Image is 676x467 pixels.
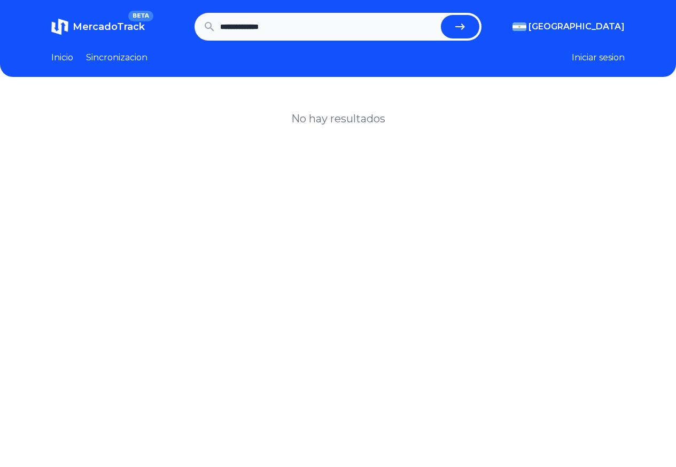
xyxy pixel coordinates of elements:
[51,18,68,35] img: MercadoTrack
[512,20,625,33] button: [GEOGRAPHIC_DATA]
[529,20,625,33] span: [GEOGRAPHIC_DATA]
[128,11,153,21] span: BETA
[51,18,145,35] a: MercadoTrackBETA
[73,21,145,33] span: MercadoTrack
[51,51,73,64] a: Inicio
[512,22,526,31] img: Argentina
[572,51,625,64] button: Iniciar sesion
[86,51,147,64] a: Sincronizacion
[291,111,385,126] h1: No hay resultados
